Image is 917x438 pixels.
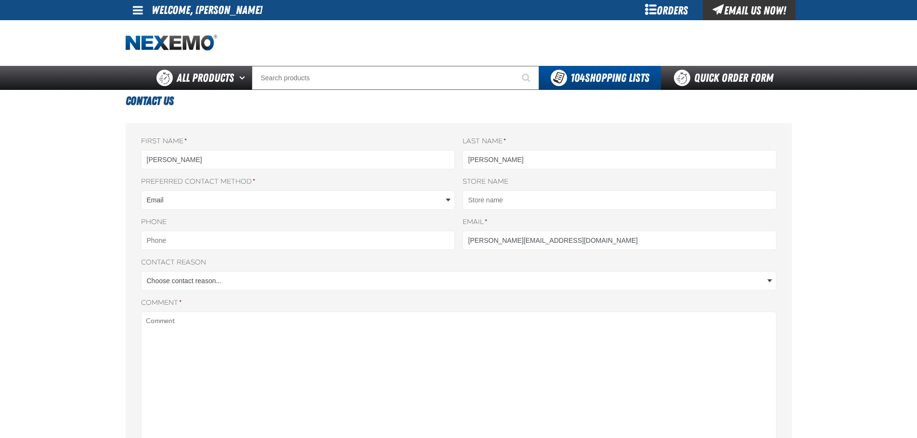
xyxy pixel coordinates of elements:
[177,69,234,87] span: All Products
[463,231,776,250] input: Email
[236,66,252,90] button: Open All Products pages
[463,218,776,227] label: Email
[141,150,455,169] input: First name
[463,137,776,146] label: Last name
[141,299,776,308] label: Comment
[141,137,455,146] label: First name
[141,258,776,267] label: Contact reason
[463,150,776,169] input: Last name
[126,94,174,108] span: Contact Us
[252,66,539,90] input: Search
[126,35,217,51] img: Nexemo logo
[570,71,585,85] strong: 104
[570,71,649,85] span: Shopping Lists
[661,66,791,90] a: Quick Order Form
[539,66,661,90] button: You have 104 Shopping Lists. Open to view details
[147,276,765,286] span: Choose contact reason...
[463,190,776,210] input: Store name
[463,177,776,187] label: Store name
[141,231,455,250] input: Phone
[515,66,539,90] button: Start Searching
[126,35,217,51] a: Home
[147,195,444,205] span: Email
[141,177,455,187] label: Preferred contact method
[141,218,455,227] label: Phone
